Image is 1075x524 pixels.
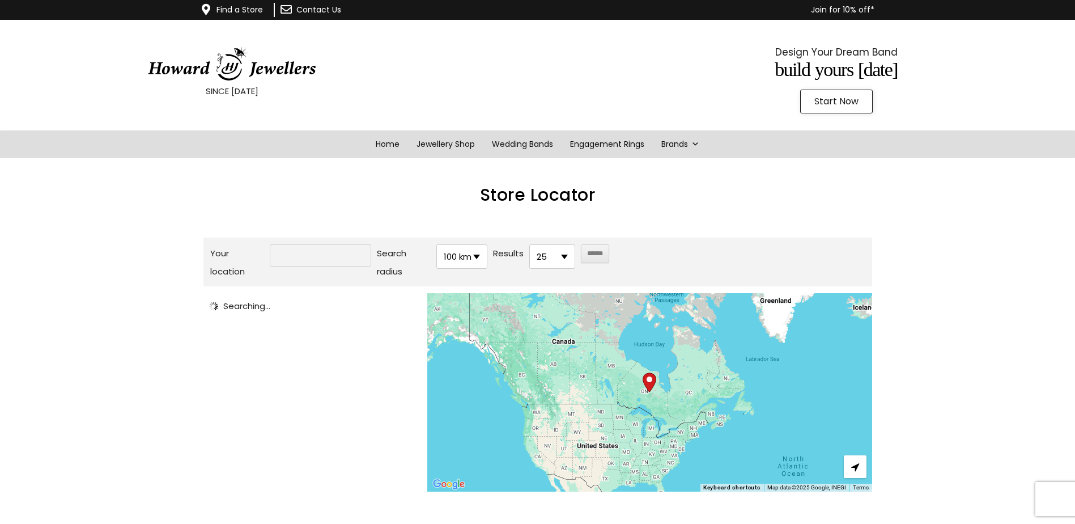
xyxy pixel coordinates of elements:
[483,130,562,158] a: Wedding Bands
[437,245,487,268] span: 100 km
[775,59,898,80] span: Build Yours [DATE]
[209,302,218,311] img: ajax-loader.gif
[638,368,661,397] div: Start location
[430,477,468,492] img: Google
[203,293,424,319] li: Searching...
[562,130,653,158] a: Engagement Rings
[296,4,341,15] a: Contact Us
[147,47,317,81] img: HowardJewellersLogo-04
[28,84,436,99] p: SINCE [DATE]
[800,90,873,113] a: Start Now
[653,130,708,158] a: Brands
[408,130,483,158] a: Jewellery Shop
[814,97,859,106] span: Start Now
[377,244,431,281] label: Search radius
[767,484,846,491] span: Map data ©2025 Google, INEGI
[530,245,575,268] span: 25
[367,130,408,158] a: Home
[203,187,872,204] h2: Store Locator
[210,244,264,281] label: Your location
[703,484,760,492] button: Keyboard shortcuts
[851,462,859,472] span: 
[493,244,524,263] label: Results
[430,477,468,492] a: Open this area in Google Maps (opens a new window)
[216,4,263,15] a: Find a Store
[407,3,874,17] p: Join for 10% off*
[853,484,869,491] a: Terms
[632,44,1040,61] p: Design Your Dream Band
